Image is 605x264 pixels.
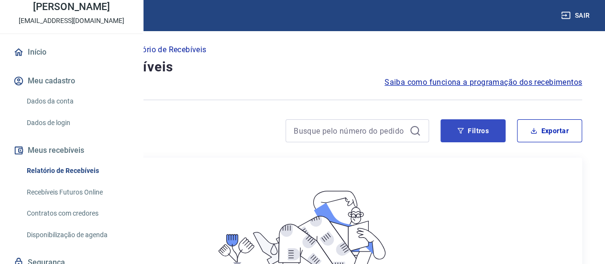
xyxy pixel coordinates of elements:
button: Filtros [440,119,506,142]
button: Meus recebíveis [11,140,132,161]
a: Contratos com credores [23,204,132,223]
a: Dados da conta [23,92,132,111]
p: [EMAIL_ADDRESS][DOMAIN_NAME] [19,16,124,26]
h4: Relatório de Recebíveis [23,57,582,77]
p: [PERSON_NAME] [33,2,110,12]
a: Recebíveis Futuros Online [23,183,132,202]
a: Início [11,42,132,63]
a: Saiba como funciona a programação dos recebimentos [385,77,582,88]
button: Sair [559,7,594,24]
input: Busque pelo número do pedido [294,124,406,138]
button: Meu cadastro [11,70,132,92]
a: Dados de login [23,113,132,133]
p: Relatório de Recebíveis [124,44,206,56]
a: Relatório de Recebíveis [23,161,132,181]
a: Disponibilização de agenda [23,225,132,245]
button: Exportar [517,119,582,142]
